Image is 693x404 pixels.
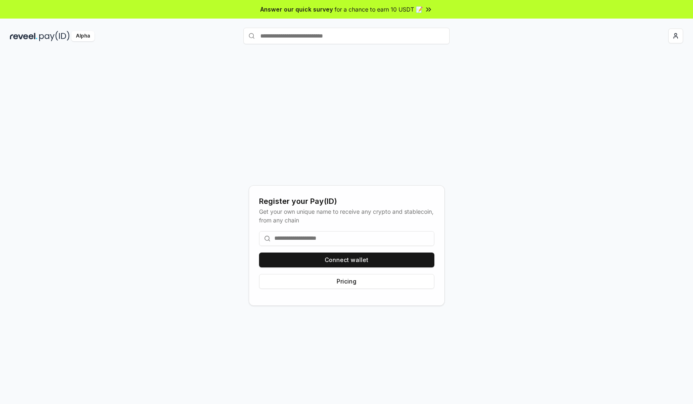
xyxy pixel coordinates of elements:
[260,5,333,14] span: Answer our quick survey
[259,196,434,207] div: Register your Pay(ID)
[10,31,38,41] img: reveel_dark
[259,253,434,267] button: Connect wallet
[335,5,423,14] span: for a chance to earn 10 USDT 📝
[39,31,70,41] img: pay_id
[259,207,434,224] div: Get your own unique name to receive any crypto and stablecoin, from any chain
[71,31,94,41] div: Alpha
[259,274,434,289] button: Pricing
